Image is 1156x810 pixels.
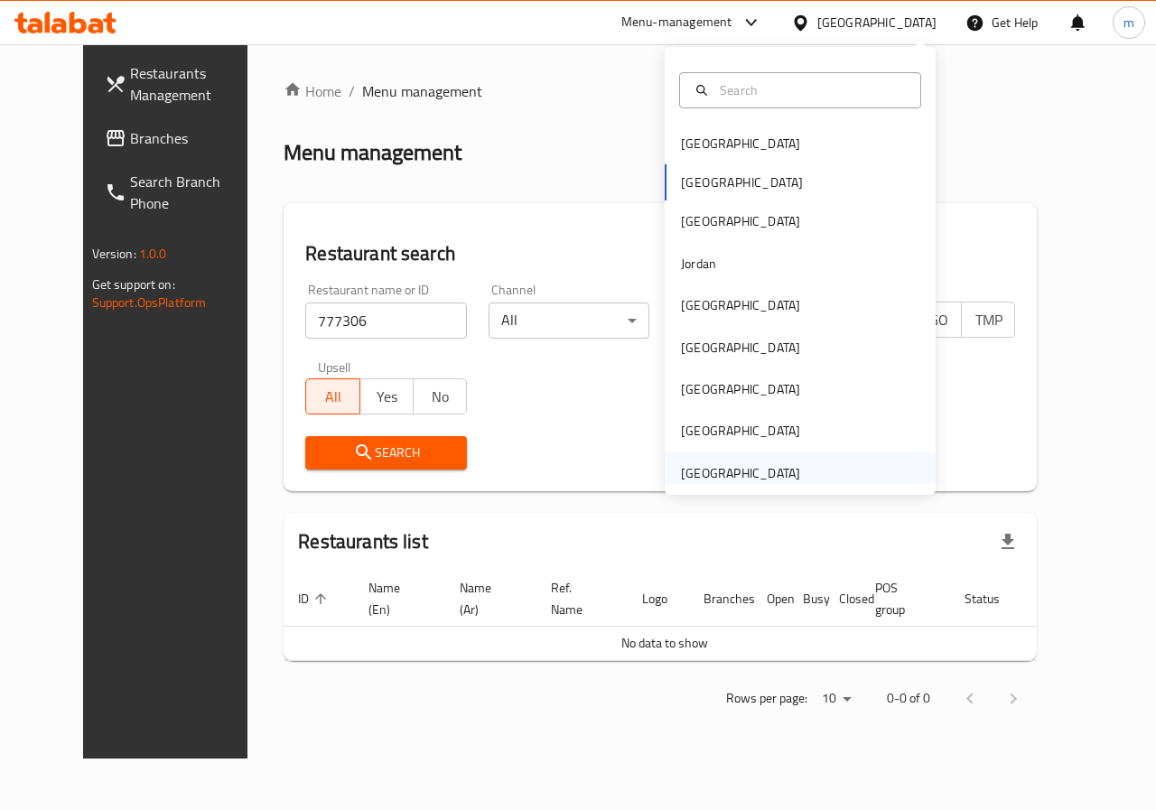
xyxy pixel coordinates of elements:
[368,384,406,410] span: Yes
[130,127,262,149] span: Branches
[305,303,467,339] input: Search for restaurant name or ID..
[965,588,1023,610] span: Status
[359,378,414,414] button: Yes
[689,572,752,627] th: Branches
[298,528,427,555] h2: Restaurants list
[752,572,788,627] th: Open
[489,303,650,339] div: All
[815,685,858,712] div: Rows per page:
[368,577,424,620] span: Name (En)
[318,360,351,373] label: Upsell
[961,302,1015,338] button: TMP
[817,13,937,33] div: [GEOGRAPHIC_DATA]
[320,442,452,464] span: Search
[139,242,167,265] span: 1.0.0
[825,572,861,627] th: Closed
[92,273,175,296] span: Get support on:
[681,338,800,358] div: [GEOGRAPHIC_DATA]
[621,12,732,33] div: Menu-management
[298,588,332,610] span: ID
[284,80,341,102] a: Home
[681,379,800,399] div: [GEOGRAPHIC_DATA]
[681,463,800,483] div: [GEOGRAPHIC_DATA]
[551,577,606,620] span: Ref. Name
[284,572,1107,661] table: enhanced table
[92,291,207,314] a: Support.OpsPlatform
[628,572,689,627] th: Logo
[681,295,800,315] div: [GEOGRAPHIC_DATA]
[887,687,930,710] p: 0-0 of 0
[313,384,352,410] span: All
[90,160,276,225] a: Search Branch Phone
[349,80,355,102] li: /
[788,572,825,627] th: Busy
[130,171,262,214] span: Search Branch Phone
[969,307,1008,333] span: TMP
[284,138,461,167] h2: Menu management
[713,80,909,100] input: Search
[305,378,359,414] button: All
[305,436,467,470] button: Search
[130,62,262,106] span: Restaurants Management
[421,384,460,410] span: No
[681,211,800,231] div: [GEOGRAPHIC_DATA]
[681,421,800,441] div: [GEOGRAPHIC_DATA]
[875,577,928,620] span: POS group
[681,134,800,154] div: [GEOGRAPHIC_DATA]
[90,51,276,116] a: Restaurants Management
[726,687,807,710] p: Rows per page:
[92,242,136,265] span: Version:
[90,116,276,160] a: Branches
[362,80,482,102] span: Menu management
[284,80,1037,102] nav: breadcrumb
[413,378,467,414] button: No
[681,254,716,274] div: Jordan
[621,631,708,655] span: No data to show
[460,577,515,620] span: Name (Ar)
[986,520,1030,563] div: Export file
[305,240,1015,267] h2: Restaurant search
[1123,13,1134,33] span: m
